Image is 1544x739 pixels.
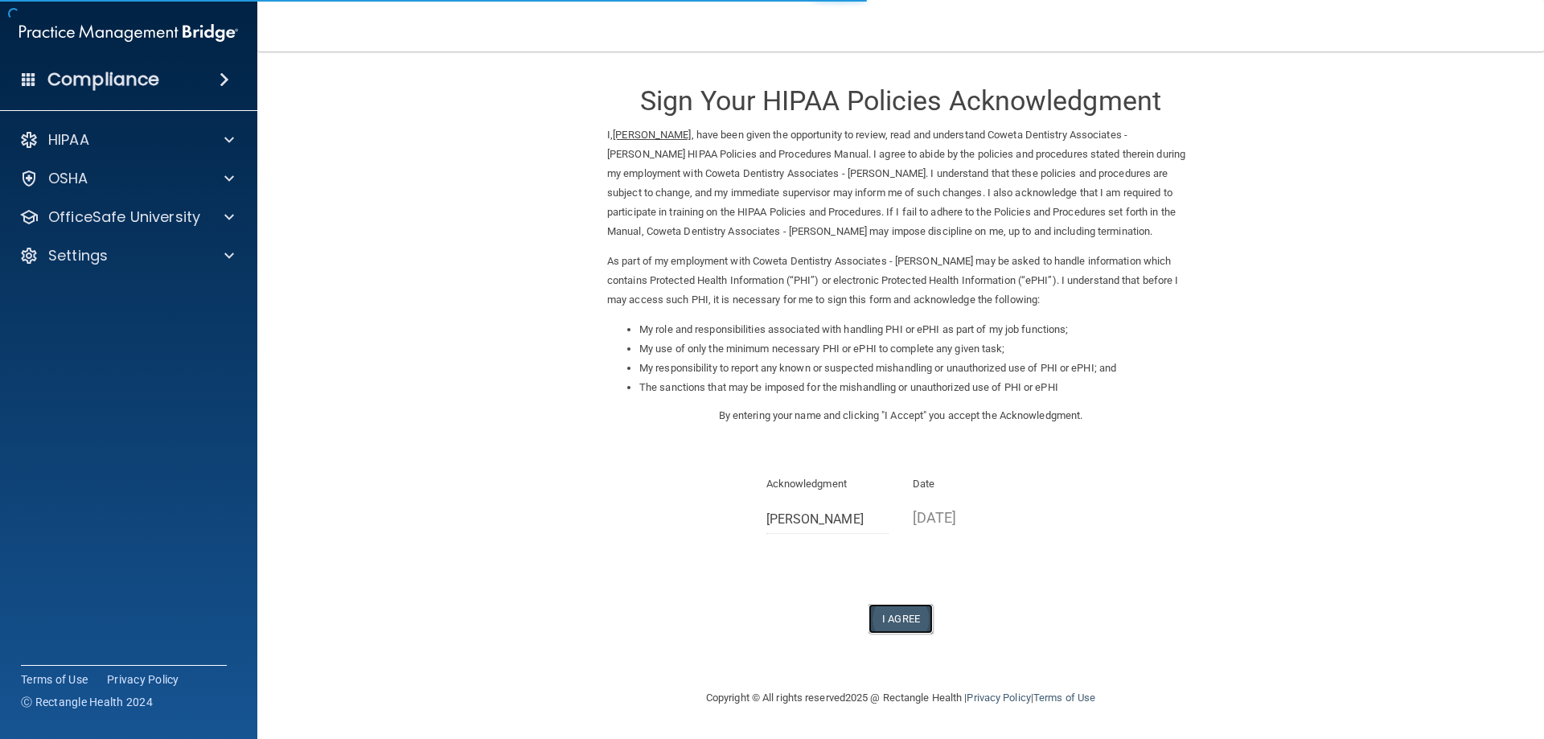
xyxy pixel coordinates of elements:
p: Settings [48,246,108,265]
p: I, , have been given the opportunity to review, read and understand Coweta Dentistry Associates -... [607,125,1194,241]
p: [DATE] [913,504,1036,531]
a: Settings [19,246,234,265]
a: Terms of Use [21,671,88,688]
h3: Sign Your HIPAA Policies Acknowledgment [607,86,1194,116]
h4: Compliance [47,68,159,91]
p: HIPAA [48,130,89,150]
a: Privacy Policy [107,671,179,688]
li: My responsibility to report any known or suspected mishandling or unauthorized use of PHI or ePHI... [639,359,1194,378]
a: OfficeSafe University [19,207,234,227]
a: HIPAA [19,130,234,150]
p: As part of my employment with Coweta Dentistry Associates - [PERSON_NAME] may be asked to handle ... [607,252,1194,310]
span: Ⓒ Rectangle Health 2024 [21,694,153,710]
p: OfficeSafe University [48,207,200,227]
li: My role and responsibilities associated with handling PHI or ePHI as part of my job functions; [639,320,1194,339]
a: Privacy Policy [967,692,1030,704]
img: PMB logo [19,17,238,49]
li: The sanctions that may be imposed for the mishandling or unauthorized use of PHI or ePHI [639,378,1194,397]
a: Terms of Use [1033,692,1095,704]
ins: [PERSON_NAME] [613,129,691,141]
p: Date [913,474,1036,494]
a: OSHA [19,169,234,188]
p: Acknowledgment [766,474,889,494]
p: OSHA [48,169,88,188]
li: My use of only the minimum necessary PHI or ePHI to complete any given task; [639,339,1194,359]
div: Copyright © All rights reserved 2025 @ Rectangle Health | | [607,672,1194,724]
button: I Agree [868,604,933,634]
input: Full Name [766,504,889,534]
p: By entering your name and clicking "I Accept" you accept the Acknowledgment. [607,406,1194,425]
